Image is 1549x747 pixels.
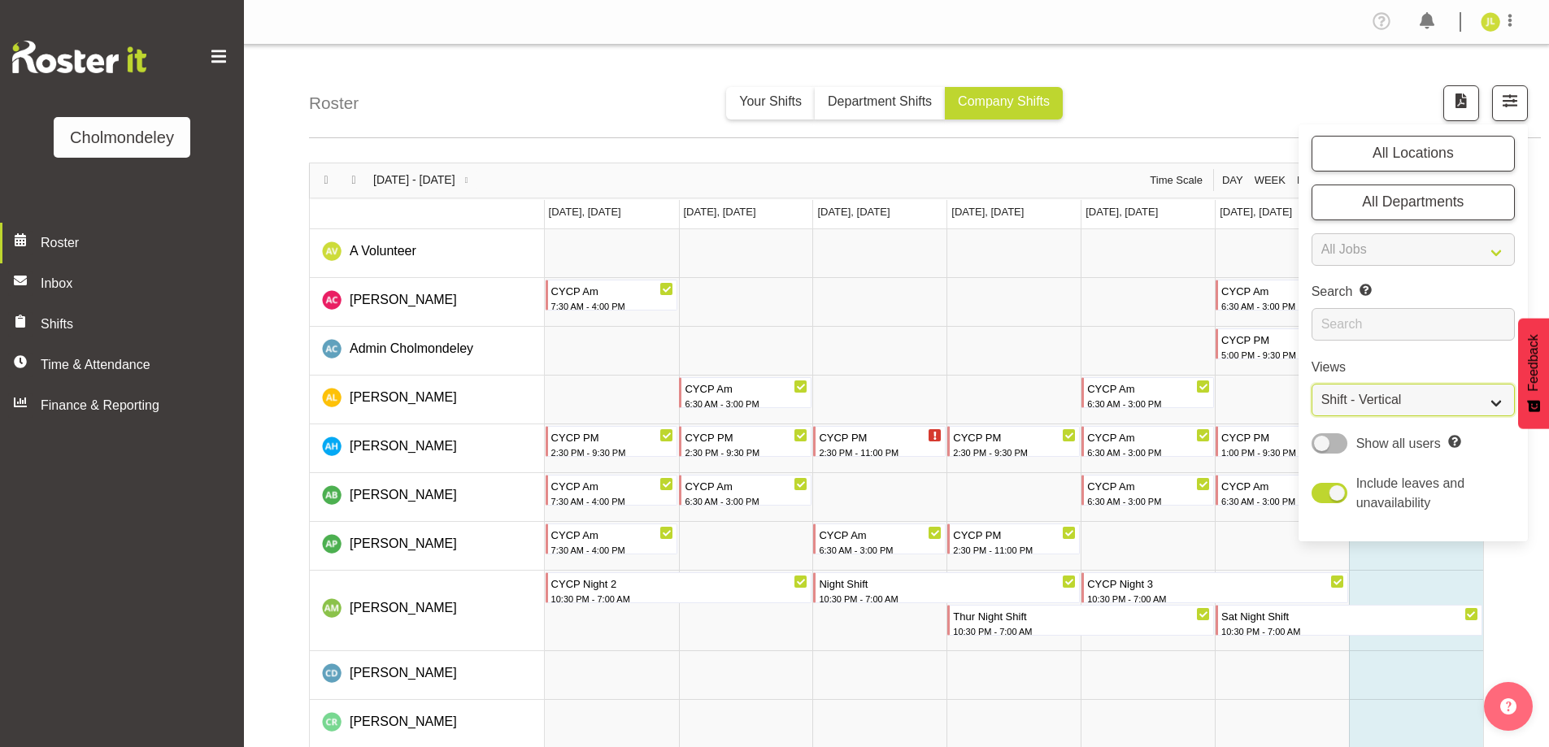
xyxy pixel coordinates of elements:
[1356,436,1441,450] span: Show all users
[1295,172,1360,189] span: Fortnight
[546,475,678,506] div: Ally Brown"s event - CYCP Am Begin From Monday, September 29, 2025 at 7:30:00 AM GMT+13:00 Ends A...
[1221,624,1478,639] div: 10:30 PM - 7:00 AM
[1294,172,1361,189] button: Fortnight
[685,494,807,509] div: 6:30 AM - 3:00 PM
[1087,378,1210,397] div: CYCP Am
[828,94,932,108] span: Department Shifts
[1221,445,1344,460] div: 1:00 PM - 9:30 PM
[953,606,1210,625] div: Thur Night Shift
[1216,280,1348,311] div: Abigail Chessum"s event - CYCP Am Begin From Saturday, October 4, 2025 at 6:30:00 AM GMT+13:00 En...
[685,427,807,446] div: CYCP PM
[817,206,890,218] span: [DATE], [DATE]
[310,424,545,473] td: Alexzarn Harmer resource
[1221,476,1344,495] div: CYCP Am
[1221,348,1344,363] div: 5:00 PM - 9:30 PM
[315,172,337,189] button: Previous
[350,598,457,618] a: [PERSON_NAME]
[1251,172,1288,189] button: Timeline Week
[310,376,545,424] td: Alexandra Landolt resource
[1356,476,1464,510] span: Include leaves and unavailability
[684,206,756,218] span: [DATE], [DATE]
[1081,377,1214,408] div: Alexandra Landolt"s event - CYCP Am Begin From Friday, October 3, 2025 at 6:30:00 AM GMT+13:00 En...
[1216,426,1348,457] div: Alexzarn Harmer"s event - CYCP PM Begin From Saturday, October 4, 2025 at 1:00:00 PM GMT+13:00 En...
[41,396,211,415] span: Finance & Reporting
[350,536,457,550] span: [PERSON_NAME]
[813,523,946,554] div: Amelie Paroll"s event - CYCP Am Begin From Wednesday, October 1, 2025 at 6:30:00 AM GMT+13:00 End...
[1081,426,1214,457] div: Alexzarn Harmer"s event - CYCP Am Begin From Friday, October 3, 2025 at 6:30:00 AM GMT+13:00 Ends...
[350,485,457,505] a: [PERSON_NAME]
[739,94,802,108] span: Your Shifts
[1081,475,1214,506] div: Ally Brown"s event - CYCP Am Begin From Friday, October 3, 2025 at 6:30:00 AM GMT+13:00 Ends At F...
[679,426,811,457] div: Alexzarn Harmer"s event - CYCP PM Begin From Tuesday, September 30, 2025 at 2:30:00 PM GMT+13:00 ...
[350,714,457,728] span: [PERSON_NAME]
[350,534,457,554] a: [PERSON_NAME]
[953,427,1076,446] div: CYCP PM
[685,445,807,460] div: 2:30 PM - 9:30 PM
[551,427,674,446] div: CYCP PM
[819,573,1076,593] div: Night Shift
[549,206,621,218] span: [DATE], [DATE]
[310,571,545,651] td: Andrea McMurray resource
[551,573,808,593] div: CYCP Night 2
[685,397,807,411] div: 6:30 AM - 3:00 PM
[1312,358,1515,377] label: Views
[1221,606,1478,625] div: Sat Night Shift
[1312,185,1515,220] button: All Departments
[310,651,545,700] td: Camille Davidson resource
[551,524,674,544] div: CYCP Am
[368,163,481,198] div: Sep 29 - Oct 05, 2025
[350,439,457,453] span: [PERSON_NAME]
[1253,172,1287,189] span: Week
[1221,329,1344,349] div: CYCP PM
[551,445,674,460] div: 2:30 PM - 9:30 PM
[819,427,942,446] div: CYCP PM
[310,522,545,571] td: Amelie Paroll resource
[951,206,1024,218] span: [DATE], [DATE]
[350,290,457,310] a: [PERSON_NAME]
[350,339,473,358] a: Admin Cholmondeley
[1362,193,1464,210] span: All Departments
[1221,427,1344,446] div: CYCP PM
[41,274,236,293] span: Inbox
[1221,280,1344,300] div: CYCP Am
[953,624,1210,639] div: 10:30 PM - 7:00 AM
[12,41,146,73] img: Rosterit website logo
[958,94,1050,108] span: Company Shifts
[350,488,457,502] span: [PERSON_NAME]
[1373,145,1454,161] span: All Locations
[1518,318,1549,428] button: Feedback - Show survey
[1500,698,1516,714] img: help-xxl-2.png
[1087,592,1344,606] div: 10:30 PM - 7:00 AM
[551,592,808,606] div: 10:30 PM - 7:00 AM
[1216,328,1348,359] div: Admin Cholmondeley"s event - CYCP PM Begin From Saturday, October 4, 2025 at 5:00:00 PM GMT+13:00...
[41,233,236,253] span: Roster
[726,87,815,119] button: Your Shifts
[371,172,478,189] button: October 2025
[947,426,1080,457] div: Alexzarn Harmer"s event - CYCP PM Begin From Thursday, October 2, 2025 at 2:30:00 PM GMT+13:00 En...
[312,163,340,198] div: previous period
[953,445,1076,460] div: 2:30 PM - 9:30 PM
[350,341,473,355] span: Admin Cholmondeley
[1221,494,1344,509] div: 6:30 AM - 3:00 PM
[1443,85,1479,121] button: Download a PDF of the roster according to the set date range.
[310,473,545,522] td: Ally Brown resource
[685,476,807,495] div: CYCP Am
[1087,494,1210,509] div: 6:30 AM - 3:00 PM
[813,426,946,457] div: Alexzarn Harmer"s event - CYCP PM Begin From Wednesday, October 1, 2025 at 2:30:00 PM GMT+13:00 E...
[953,543,1076,558] div: 2:30 PM - 11:00 PM
[1524,334,1543,391] span: Feedback
[310,229,545,278] td: A Volunteer resource
[1220,206,1292,218] span: [DATE], [DATE]
[546,572,812,603] div: Andrea McMurray"s event - CYCP Night 2 Begin From Monday, September 29, 2025 at 10:30:00 PM GMT+1...
[1087,476,1210,495] div: CYCP Am
[1216,475,1348,506] div: Ally Brown"s event - CYCP Am Begin From Saturday, October 4, 2025 at 6:30:00 AM GMT+13:00 Ends At...
[947,523,1080,554] div: Amelie Paroll"s event - CYCP PM Begin From Thursday, October 2, 2025 at 2:30:00 PM GMT+13:00 Ends...
[679,475,811,506] div: Ally Brown"s event - CYCP Am Begin From Tuesday, September 30, 2025 at 6:30:00 AM GMT+13:00 Ends ...
[350,666,457,680] span: [PERSON_NAME]
[819,543,942,558] div: 6:30 AM - 3:00 PM
[551,476,674,495] div: CYCP Am
[1087,397,1210,411] div: 6:30 AM - 3:00 PM
[1147,172,1206,189] button: Time Scale
[1219,172,1246,189] button: Timeline Day
[350,293,457,306] span: [PERSON_NAME]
